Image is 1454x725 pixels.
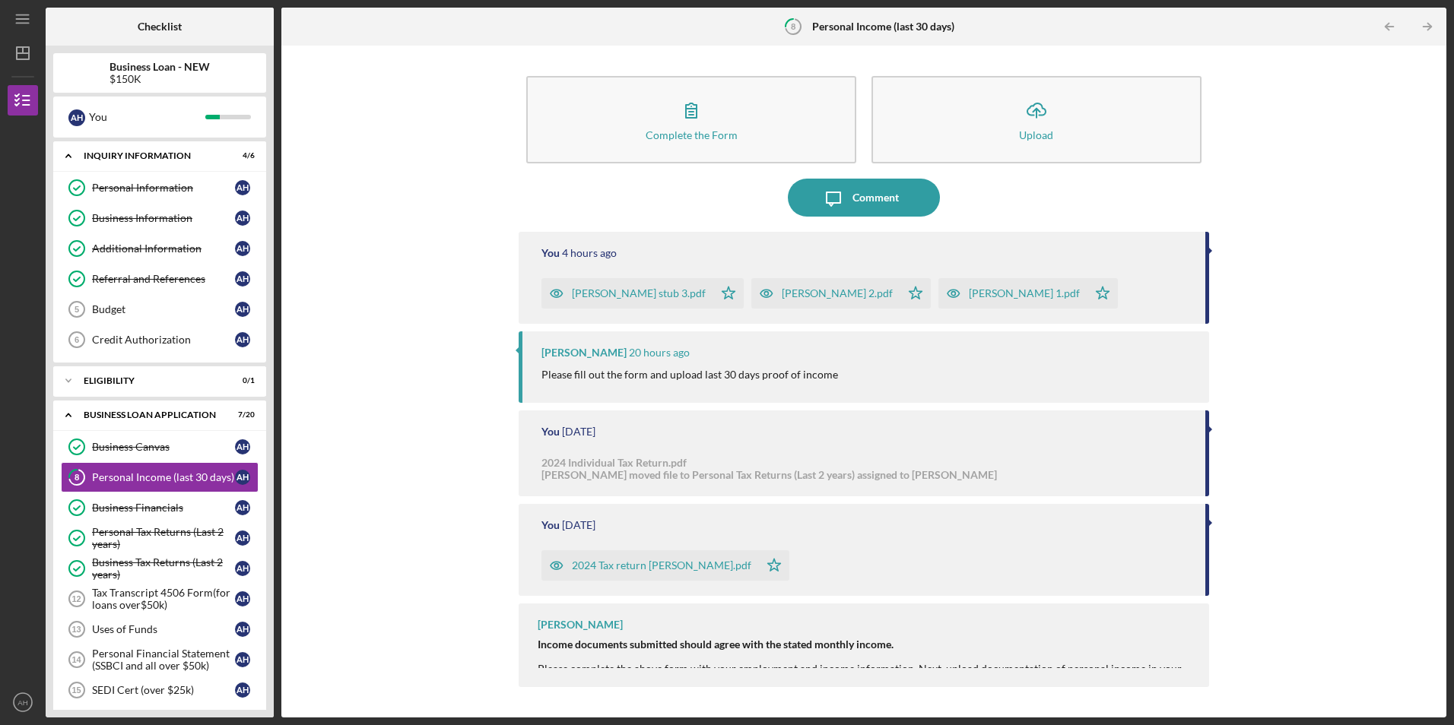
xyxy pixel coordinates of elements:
div: Budget [92,303,235,315]
time: 2025-09-01 22:20 [562,426,595,438]
tspan: 6 [75,335,79,344]
div: 0 / 1 [227,376,255,385]
time: 2025-09-03 12:00 [562,247,617,259]
div: Business Canvas [92,441,235,453]
div: A H [235,652,250,667]
strong: Income documents submitted should agree with the stated monthly income. [538,638,894,651]
tspan: 14 [71,655,81,664]
tspan: 8 [75,473,79,483]
button: Complete the Form [526,76,856,163]
div: Upload [1019,129,1053,141]
div: 2024 Tax return [PERSON_NAME].pdf [572,559,751,571]
a: 6Credit AuthorizationAH [61,325,259,355]
time: 2025-09-01 20:42 [562,519,595,531]
a: 12Tax Transcript 4506 Form(for loans over$50k)AH [61,584,259,614]
div: Referral and References [92,273,235,285]
div: [PERSON_NAME] [538,619,623,631]
div: You [541,426,560,438]
div: Personal Information [92,182,235,194]
div: A H [235,561,250,576]
div: You [89,104,205,130]
a: Referral and ReferencesAH [61,264,259,294]
a: Business FinancialsAH [61,492,259,523]
button: Comment [788,179,940,217]
tspan: 8 [791,21,795,31]
div: Business Information [92,212,235,224]
a: Business CanvasAH [61,432,259,462]
div: 4 / 6 [227,151,255,160]
a: Business Tax Returns (Last 2 years)AH [61,553,259,584]
div: A H [235,302,250,317]
div: A H [235,271,250,287]
a: 5BudgetAH [61,294,259,325]
div: A H [235,439,250,454]
a: 8Personal Income (last 30 days)AH [61,462,259,492]
div: Business Financials [92,502,235,514]
div: Comment [852,179,899,217]
div: Credit Authorization [92,334,235,346]
button: [PERSON_NAME] stub 3.pdf [541,278,744,309]
div: A H [235,682,250,698]
div: BUSINESS LOAN APPLICATION [84,410,217,419]
a: Personal InformationAH [61,173,259,203]
div: A H [235,211,250,226]
div: SEDI Cert (over $25k) [92,684,235,696]
div: Uses of Funds [92,623,235,635]
div: Personal Income (last 30 days) [92,471,235,483]
div: [PERSON_NAME] [541,347,627,359]
div: A H [68,109,85,126]
div: Please complete the above form with your employment and income information. Next, upload document... [538,663,1193,687]
div: ELIGIBILITY [84,376,217,385]
div: [PERSON_NAME] stub 3.pdf [572,287,706,299]
a: 14Personal Financial Statement (SSBCI and all over $50k)AH [61,644,259,675]
b: Personal Income (last 30 days) [812,21,954,33]
b: Business Loan - NEW [110,61,210,73]
button: [PERSON_NAME] 1.pdf [938,278,1118,309]
button: 2024 Tax return [PERSON_NAME].pdf [541,550,789,581]
div: Personal Tax Returns (Last 2 years) [92,526,235,550]
tspan: 12 [71,594,81,603]
div: [PERSON_NAME] 2.pdf [782,287,893,299]
div: You [541,247,560,259]
div: Personal Financial Statement (SSBCI and all over $50k) [92,647,235,672]
div: [PERSON_NAME] moved file to Personal Tax Returns (Last 2 years) assigned to [PERSON_NAME] [541,469,997,481]
tspan: 15 [71,685,81,695]
a: Additional InformationAH [61,233,259,264]
tspan: 5 [75,305,79,314]
div: Complete the Form [646,129,738,141]
a: Personal Tax Returns (Last 2 years)AH [61,523,259,553]
p: Please fill out the form and upload last 30 days proof of income [541,366,838,383]
a: 15SEDI Cert (over $25k)AH [61,675,259,705]
div: You [541,519,560,531]
button: Upload [871,76,1202,163]
a: Business InformationAH [61,203,259,233]
div: $150K [110,73,210,85]
div: Tax Transcript 4506 Form(for loans over$50k) [92,587,235,611]
div: A H [235,591,250,606]
text: AH [17,698,27,707]
div: 7 / 20 [227,410,255,419]
div: A H [235,500,250,515]
div: INQUIRY INFORMATION [84,151,217,160]
div: A H [235,241,250,256]
div: A H [235,622,250,637]
time: 2025-09-02 20:44 [629,347,690,359]
b: Checklist [138,21,182,33]
div: 2024 Individual Tax Return.pdf [541,457,997,469]
div: A H [235,470,250,485]
div: Business Tax Returns (Last 2 years) [92,556,235,581]
div: [PERSON_NAME] 1.pdf [969,287,1080,299]
button: [PERSON_NAME] 2.pdf [751,278,931,309]
div: A H [235,332,250,347]
div: A H [235,530,250,546]
div: Additional Information [92,242,235,255]
div: A H [235,180,250,195]
a: 13Uses of FundsAH [61,614,259,644]
button: AH [8,687,38,717]
tspan: 13 [71,625,81,634]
